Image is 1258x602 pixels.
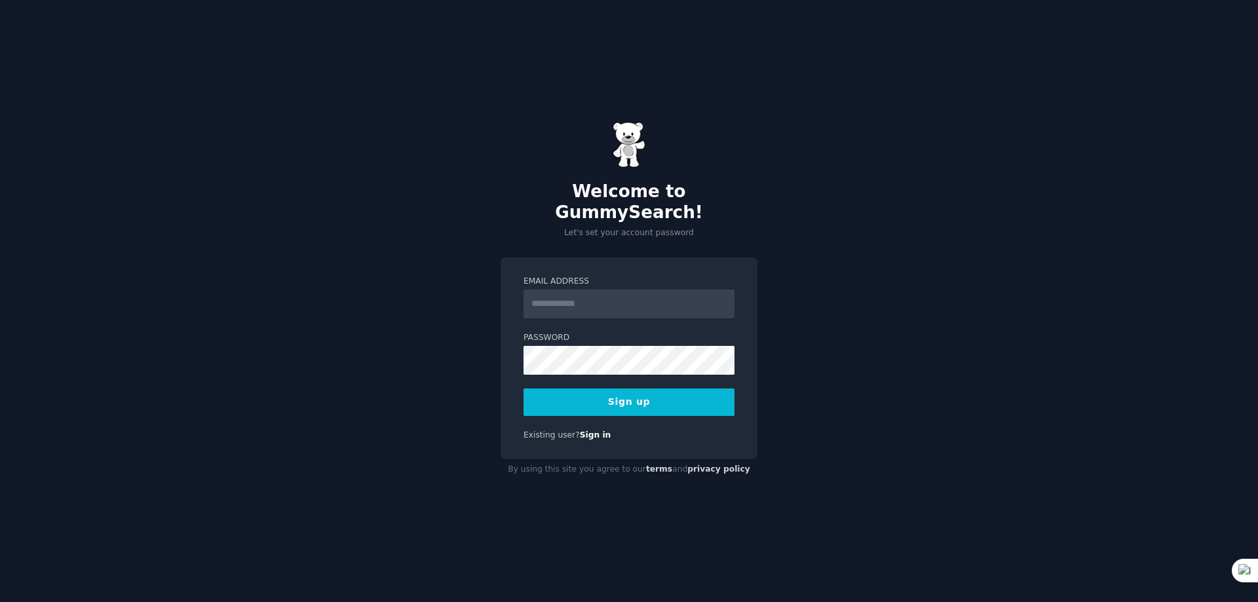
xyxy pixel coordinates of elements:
label: Email Address [524,276,734,288]
span: Existing user? [524,430,580,440]
a: Sign in [580,430,611,440]
p: Let's set your account password [501,227,757,239]
a: terms [646,464,672,474]
div: By using this site you agree to our and [501,459,757,480]
button: Sign up [524,388,734,416]
label: Password [524,332,734,344]
a: privacy policy [687,464,750,474]
h2: Welcome to GummySearch! [501,181,757,223]
img: Gummy Bear [613,122,645,168]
